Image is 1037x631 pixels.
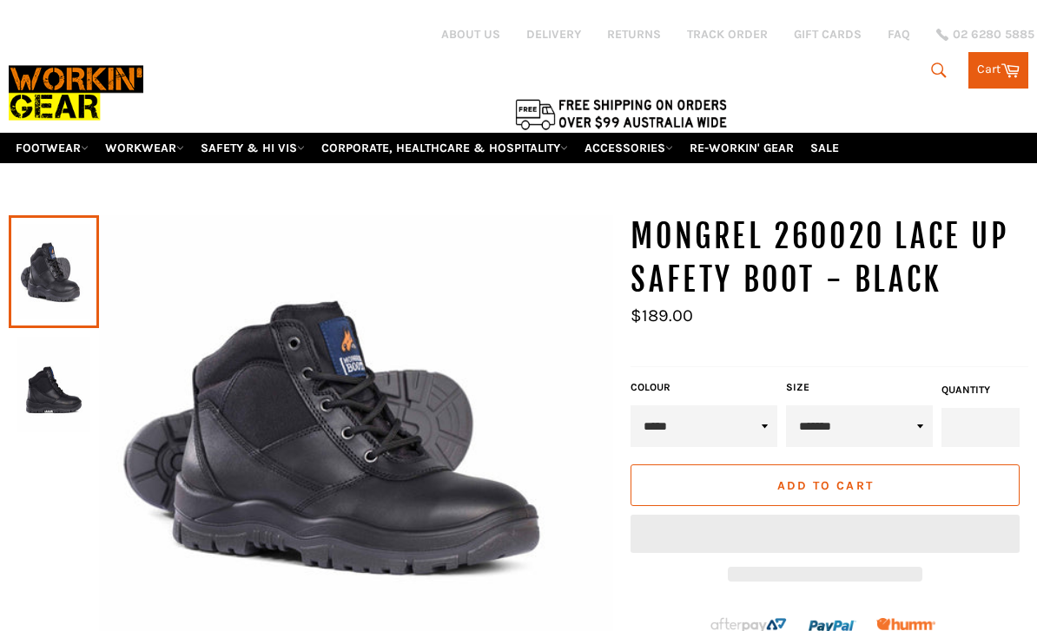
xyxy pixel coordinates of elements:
a: TRACK ORDER [687,26,768,43]
span: $189.00 [631,306,693,325]
a: FAQ [888,26,910,43]
a: WORKWEAR [98,133,191,163]
a: DELIVERY [526,26,581,43]
img: Flat $9.95 shipping Australia wide [512,95,730,132]
img: MONGREL 260020 LACE UP SAFETY BOOT - BLACK [17,337,90,432]
label: COLOUR [631,380,777,395]
a: SAFETY & HI VIS [194,133,312,163]
a: 02 6280 5885 [936,29,1034,41]
img: Workin Gear leaders in Workwear, Safety Boots, PPE, Uniforms. Australia's No.1 in Workwear [9,56,143,129]
label: Size [786,380,933,395]
a: CORPORATE, HEALTHCARE & HOSPITALITY [314,133,575,163]
span: Add to Cart [777,478,874,493]
h1: MONGREL 260020 LACE UP SAFETY BOOT - BLACK [631,215,1028,301]
a: RETURNS [607,26,661,43]
img: Humm_core_logo_RGB-01_300x60px_small_195d8312-4386-4de7-b182-0ef9b6303a37.png [876,618,936,630]
span: 02 6280 5885 [953,29,1034,41]
a: ABOUT US [441,26,500,43]
a: RE-WORKIN' GEAR [683,133,801,163]
a: Cart [968,52,1028,89]
a: FOOTWEAR [9,133,96,163]
a: ACCESSORIES [578,133,680,163]
a: SALE [803,133,846,163]
button: Add to Cart [631,464,1020,506]
a: GIFT CARDS [794,26,862,43]
label: Quantity [941,383,1020,398]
